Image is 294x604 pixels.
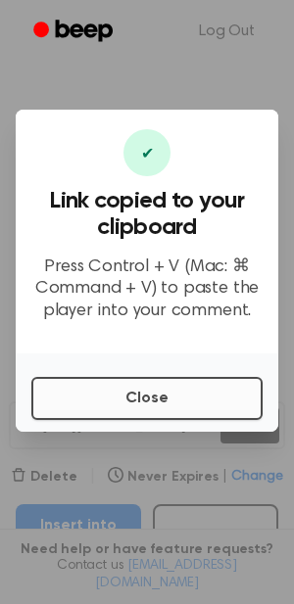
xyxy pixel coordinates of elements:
[31,188,263,241] h3: Link copied to your clipboard
[31,256,263,323] p: Press Control + V (Mac: ⌘ Command + V) to paste the player into your comment.
[31,377,263,420] button: Close
[123,129,171,176] div: ✔
[20,13,130,51] a: Beep
[179,8,274,55] a: Log Out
